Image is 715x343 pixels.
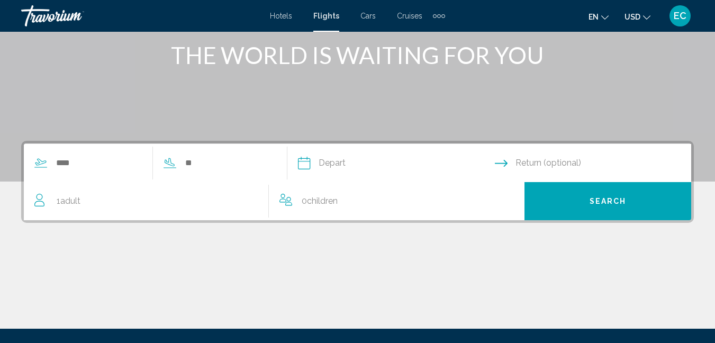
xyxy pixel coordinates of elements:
[270,12,292,20] a: Hotels
[298,144,495,182] button: Depart date
[524,182,691,220] button: Search
[625,13,640,21] span: USD
[397,12,422,20] a: Cruises
[57,194,80,209] span: 1
[360,12,376,20] a: Cars
[433,7,445,24] button: Extra navigation items
[674,11,686,21] span: EC
[302,194,338,209] span: 0
[21,5,259,26] a: Travorium
[590,197,627,206] span: Search
[495,144,692,182] button: Return date
[515,156,581,170] span: Return (optional)
[589,9,609,24] button: Change language
[159,41,556,69] h1: THE WORLD IS WAITING FOR YOU
[307,196,338,206] span: Children
[24,143,691,220] div: Search widget
[589,13,599,21] span: en
[666,5,694,27] button: User Menu
[625,9,650,24] button: Change currency
[60,196,80,206] span: Adult
[313,12,339,20] a: Flights
[24,182,524,220] button: Travelers: 1 adult, 0 children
